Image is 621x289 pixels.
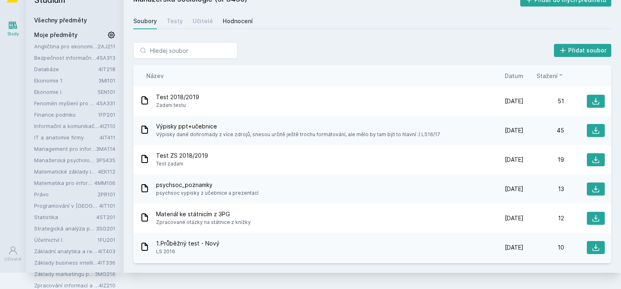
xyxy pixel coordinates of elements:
a: Statistika [34,213,96,221]
a: Fenomén myšlení pro manažery [34,99,96,107]
a: 4IT403 [98,248,115,254]
a: 3PS435 [96,157,115,163]
a: Management pro informatiky a statistiky [34,145,96,153]
a: 4SA313 [96,54,115,61]
a: Strategická analýza pro informatiky a statistiky [34,224,96,233]
a: 4IZ110 [100,123,115,129]
span: Test zadani [156,160,208,168]
div: 45 [523,126,564,135]
span: Zadani testu [156,101,199,109]
a: Informační a komunikační technologie [34,122,100,130]
a: Učitelé [193,13,213,29]
a: IT a anatomie firmy [34,133,100,141]
a: Účetnictví I. [34,236,98,244]
a: 4ST201 [96,214,115,220]
a: 5EN101 [98,89,115,95]
a: 4EK112 [98,168,115,175]
a: 3MG216 [95,271,115,277]
span: 1.Průběžný test - Nový [156,239,219,248]
a: 2AJ211 [98,43,115,50]
a: Hodnocení [223,13,253,29]
span: Materiál ke státnicím z 3PG [156,210,251,218]
input: Hledej soubor [133,42,237,59]
a: Uživatel [2,241,24,266]
span: [DATE] [505,156,523,164]
a: Manažerská psychologie [34,156,96,164]
span: Moje předměty [34,31,78,39]
span: [DATE] [505,214,523,222]
a: 4IT218 [98,66,115,72]
div: 12 [523,214,564,222]
button: Přidat soubor [554,44,612,57]
a: 4MM106 [94,180,115,186]
div: Testy [167,17,183,25]
a: Programování v [GEOGRAPHIC_DATA] [34,202,99,210]
a: 4IT336 [98,259,115,266]
a: 3SG201 [96,225,115,232]
a: Matematické základy informatiky [34,167,98,176]
div: Soubory [133,17,157,25]
a: Základní analytika a reporting [34,247,98,255]
span: LS 2016 [156,248,219,256]
a: Právo [34,190,98,198]
a: 2PR101 [98,191,115,198]
span: Výpisky dané dohromady z více zdrojů, snesou určitě ještě trochu formátování, ale mělo by tam být... [156,130,440,139]
a: Angličtina pro ekonomická studia 1 (B2/C1) [34,42,98,50]
a: 4IZ210 [99,282,115,289]
a: Matematika pro informatiky [34,179,94,187]
a: Bezpečnost informačních systémů [34,54,96,62]
div: Učitelé [193,17,213,25]
span: [DATE] [505,243,523,252]
a: Databáze [34,65,98,73]
span: [DATE] [505,126,523,135]
a: Testy [167,13,183,29]
a: Ekonomie 1 [34,76,98,85]
div: Hodnocení [223,17,253,25]
a: 4SA331 [96,100,115,106]
div: 10 [523,243,564,252]
button: Název [146,72,164,80]
button: Stažení [536,72,564,80]
a: 1FU201 [98,237,115,243]
div: Study [7,31,19,37]
a: Ekonomie I. [34,88,98,96]
a: Základy marketingu pro informatiky a statistiky [34,270,95,278]
button: Datum [505,72,523,80]
a: 4IT101 [99,202,115,209]
div: 13 [523,185,564,193]
a: Study [2,16,24,41]
a: Základy business intelligence [34,259,98,267]
span: Zpracované otázky na státnice z knížky [156,218,251,226]
a: 3MI101 [98,77,115,84]
a: 1FP201 [98,111,115,118]
a: 4IT411 [100,134,115,141]
span: psychsoc_poznamky [156,181,258,189]
div: Uživatel [4,256,22,262]
span: [DATE] [505,185,523,193]
span: Stažení [536,72,558,80]
span: Výpisky ppt+učebnice [156,122,440,130]
div: 51 [523,97,564,105]
span: psychsoc vypisky z učebnice a prezentací [156,189,258,197]
a: Všechny předměty [34,17,87,24]
span: [DATE] [505,97,523,105]
a: Soubory [133,13,157,29]
span: Test 2018/2019 [156,93,199,101]
a: 3MA114 [96,146,115,152]
span: Test ZS 2018/2019 [156,152,208,160]
div: 19 [523,156,564,164]
a: Finance podniku [34,111,98,119]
